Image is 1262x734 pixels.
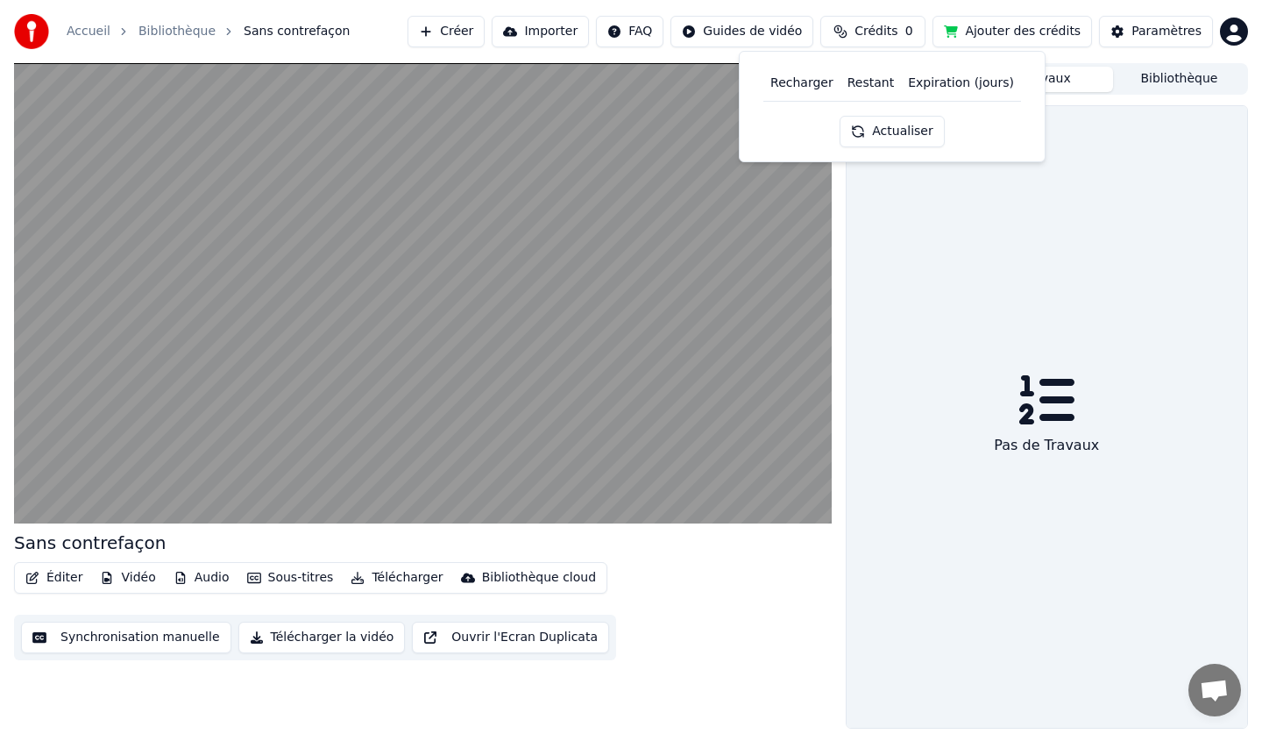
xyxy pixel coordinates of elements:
[492,16,589,47] button: Importer
[840,66,901,101] th: Restant
[670,16,813,47] button: Guides de vidéo
[1131,23,1202,40] div: Paramètres
[14,14,49,49] img: youka
[820,16,925,47] button: Crédits0
[21,622,231,653] button: Synchronisation manuelle
[482,569,596,587] div: Bibliothèque cloud
[1188,664,1241,716] div: Ouvrir le chat
[167,566,237,590] button: Audio
[93,566,162,590] button: Vidéo
[67,23,351,40] nav: breadcrumb
[905,23,913,40] span: 0
[854,23,897,40] span: Crédits
[238,622,406,653] button: Télécharger la vidéo
[408,16,485,47] button: Créer
[344,566,450,590] button: Télécharger
[14,531,166,555] div: Sans contrefaçon
[932,16,1092,47] button: Ajouter des crédits
[981,67,1113,92] button: Travaux
[412,622,609,653] button: Ouvrir l'Ecran Duplicata
[763,66,840,101] th: Recharger
[901,66,1021,101] th: Expiration (jours)
[18,566,89,590] button: Éditer
[1099,16,1213,47] button: Paramètres
[840,116,944,147] button: Actualiser
[596,16,663,47] button: FAQ
[1113,67,1245,92] button: Bibliothèque
[987,428,1106,463] div: Pas de Travaux
[240,566,341,590] button: Sous-titres
[244,23,350,40] span: Sans contrefaçon
[67,23,110,40] a: Accueil
[138,23,216,40] a: Bibliothèque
